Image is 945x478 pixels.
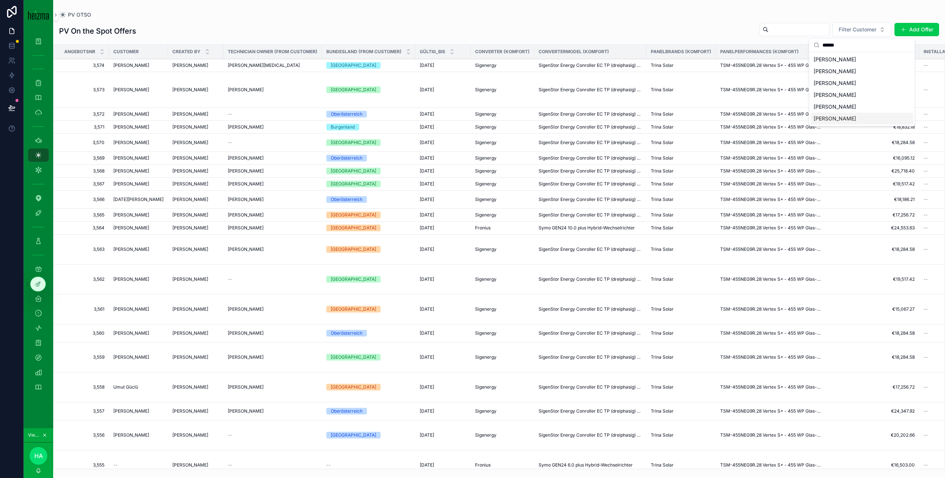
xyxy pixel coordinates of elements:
div: Oberösterreich [331,155,362,161]
span: [PERSON_NAME] [172,140,208,146]
a: Trina Solar [651,197,711,202]
span: Trina Solar [651,140,674,146]
a: [GEOGRAPHIC_DATA] [326,181,411,187]
span: [PERSON_NAME] [228,124,264,130]
a: TSM-455NEG9R.28 Vertex S+ - 455 WP Glas-Glas [720,246,823,252]
span: 3,563 [62,246,104,252]
span: [PERSON_NAME] [228,87,264,93]
a: TSM-455NEG9R.28 Vertex S+ - 455 WP Glas-Glas [720,168,823,174]
span: Fronius [475,225,491,231]
a: Sigenergy [475,111,530,117]
span: [DATE] [420,181,434,187]
span: Sigenergy [475,276,496,282]
span: [DATE] [420,124,434,130]
a: Trina Solar [651,246,711,252]
span: [PERSON_NAME] [814,103,856,110]
a: [DATE] [420,140,466,146]
a: [PERSON_NAME] [113,124,164,130]
span: 3,569 [62,155,104,161]
span: [DATE] [420,140,434,146]
a: [PERSON_NAME] [113,181,164,187]
a: [PERSON_NAME][MEDICAL_DATA] [228,62,317,68]
a: Trina Solar [651,87,711,93]
a: [PERSON_NAME] [172,124,219,130]
span: [PERSON_NAME] [172,225,208,231]
span: -- [924,246,928,252]
span: TSM-455NEG9R.28 Vertex S+ - 455 WP Glas-Glas [720,87,823,93]
span: [DATE] [420,111,434,117]
span: [DATE] [420,155,434,161]
span: [DATE] [420,87,434,93]
a: €19,517.42 [832,181,915,187]
a: [PERSON_NAME] [113,140,164,146]
a: [DATE] [420,124,466,130]
span: [PERSON_NAME] [172,111,208,117]
span: €18,186.21 [832,197,915,202]
a: Sigenergy [475,155,530,161]
a: 3,568 [62,168,104,174]
span: [PERSON_NAME] [814,115,856,122]
span: SigenStor Energy Conroller EC TP (dreiphasig) 6.0 [539,155,642,161]
a: [PERSON_NAME] [113,111,164,117]
button: Select Button [832,23,891,37]
a: [PERSON_NAME] [172,212,219,218]
span: -- [924,168,928,174]
a: [DATE] [420,212,466,218]
a: TSM-455NEG9R.28 Vertex S+ - 455 WP Glas-Glas [720,155,823,161]
span: SigenStor Energy Conroller EC TP (dreiphasig) 10.0 [539,62,642,68]
a: Trina Solar [651,181,711,187]
button: Add Offer [894,23,939,36]
span: SigenStor Energy Conroller EC TP (dreiphasig) 10.0 [539,212,642,218]
span: Sigenergy [475,124,496,130]
a: [PERSON_NAME] [113,155,164,161]
span: -- [924,140,928,146]
a: 3,565 [62,212,104,218]
span: TSM-455NEG9R.28 Vertex S+ - 455 WP Glas-Glas [720,197,823,202]
span: -- [924,111,928,117]
a: 3,562 [62,276,104,282]
a: 3,571 [62,124,104,130]
span: [PERSON_NAME] [113,181,149,187]
a: [GEOGRAPHIC_DATA] [326,276,411,283]
a: Sigenergy [475,197,530,202]
a: [DATE] [420,87,466,93]
a: 3,572 [62,111,104,117]
a: 3,570 [62,140,104,146]
a: [PERSON_NAME] [228,87,317,93]
a: [PERSON_NAME] [172,276,219,282]
a: €17,256.72 [832,212,915,218]
span: [PERSON_NAME] [814,68,856,75]
a: €24,553.63 [832,225,915,231]
a: 3,573 [62,87,104,93]
span: TSM-455NEG9R.28 Vertex S+ - 455 WP Glas-Glas [720,225,823,231]
a: [PERSON_NAME] [228,155,317,161]
a: €18,832.18 [832,124,915,130]
a: Trina Solar [651,124,711,130]
a: SigenStor Energy Conroller EC TP (dreiphasig) 12.0 [539,181,642,187]
span: [PERSON_NAME] [172,62,208,68]
a: Trina Solar [651,212,711,218]
span: -- [924,155,928,161]
a: €18,284.58 [832,140,915,146]
a: [GEOGRAPHIC_DATA] [326,225,411,231]
a: -- [228,276,317,282]
a: 3,566 [62,197,104,202]
a: Trina Solar [651,225,711,231]
a: -- [228,111,317,117]
span: TSM-455NEG9R.28 Vertex S+ - 455 WP Glas-Glas [720,212,823,218]
a: SigenStor Energy Conroller EC TP (dreiphasig) 12.0 [539,124,642,130]
div: [GEOGRAPHIC_DATA] [331,86,376,93]
a: [PERSON_NAME] [172,197,219,202]
a: €16,095.12 [832,155,915,161]
a: 3,567 [62,181,104,187]
span: [PERSON_NAME] [228,197,264,202]
span: [PERSON_NAME] [113,140,149,146]
a: SigenStor Energy Conroller EC TP (dreiphasig) 15.0 [539,168,642,174]
div: [GEOGRAPHIC_DATA] [331,225,376,231]
a: [PERSON_NAME] [113,246,164,252]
